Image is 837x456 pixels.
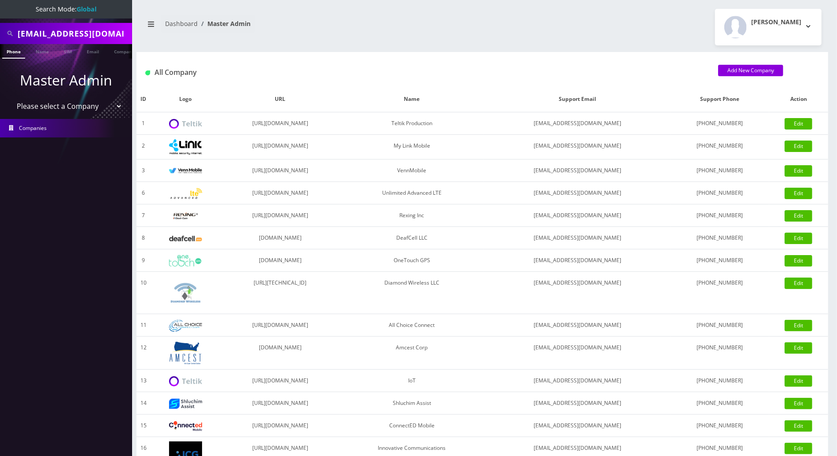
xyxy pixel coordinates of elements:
td: 13 [136,370,150,392]
td: DeafCell LLC [340,227,484,249]
a: Edit [785,342,812,354]
td: [EMAIL_ADDRESS][DOMAIN_NAME] [484,182,671,204]
a: Add New Company [718,65,783,76]
a: Edit [785,118,812,130]
td: [EMAIL_ADDRESS][DOMAIN_NAME] [484,249,671,272]
th: ID [136,86,150,112]
td: [EMAIL_ADDRESS][DOMAIN_NAME] [484,337,671,370]
a: Name [31,44,53,58]
th: Action [769,86,828,112]
a: Email [82,44,103,58]
span: Search Mode: [36,5,96,13]
a: Company [110,44,139,58]
img: DeafCell LLC [169,236,202,241]
td: 1 [136,112,150,135]
input: Search All Companies [18,25,130,42]
a: Dashboard [165,19,198,28]
td: [PHONE_NUMBER] [671,314,769,337]
th: Name [340,86,484,112]
td: [DOMAIN_NAME] [221,227,339,249]
a: Edit [785,375,812,387]
td: [PHONE_NUMBER] [671,370,769,392]
td: [EMAIL_ADDRESS][DOMAIN_NAME] [484,415,671,437]
td: [PHONE_NUMBER] [671,135,769,159]
a: Edit [785,188,812,199]
td: [DOMAIN_NAME] [221,249,339,272]
td: 2 [136,135,150,159]
td: [EMAIL_ADDRESS][DOMAIN_NAME] [484,370,671,392]
td: OneTouch GPS [340,249,484,272]
td: [URL][DOMAIN_NAME] [221,392,339,415]
td: [URL][DOMAIN_NAME] [221,314,339,337]
td: [URL][DOMAIN_NAME] [221,415,339,437]
td: 7 [136,204,150,227]
td: [PHONE_NUMBER] [671,415,769,437]
th: Logo [150,86,221,112]
td: My Link Mobile [340,135,484,159]
td: ConnectED Mobile [340,415,484,437]
td: Teltik Production [340,112,484,135]
td: 15 [136,415,150,437]
td: [PHONE_NUMBER] [671,182,769,204]
td: [URL][DOMAIN_NAME] [221,112,339,135]
img: My Link Mobile [169,139,202,155]
td: [DOMAIN_NAME] [221,337,339,370]
a: Edit [785,398,812,409]
td: 12 [136,337,150,370]
td: 14 [136,392,150,415]
img: IoT [169,376,202,386]
a: SIM [59,44,76,58]
a: Edit [785,420,812,432]
td: All Choice Connect [340,314,484,337]
td: [EMAIL_ADDRESS][DOMAIN_NAME] [484,392,671,415]
td: Diamond Wireless LLC [340,272,484,314]
th: URL [221,86,339,112]
td: 11 [136,314,150,337]
td: [URL][DOMAIN_NAME] [221,370,339,392]
td: 8 [136,227,150,249]
a: Edit [785,320,812,331]
td: [URL][DOMAIN_NAME] [221,135,339,159]
a: Edit [785,165,812,177]
a: Edit [785,141,812,152]
td: 3 [136,159,150,182]
td: [EMAIL_ADDRESS][DOMAIN_NAME] [484,204,671,227]
th: Support Phone [671,86,769,112]
a: Edit [785,210,812,222]
a: Phone [2,44,25,59]
td: Rexing Inc [340,204,484,227]
td: IoT [340,370,484,392]
a: Edit [785,255,812,267]
img: OneTouch GPS [169,255,202,267]
td: 10 [136,272,150,314]
td: [EMAIL_ADDRESS][DOMAIN_NAME] [484,112,671,135]
td: 6 [136,182,150,204]
h1: All Company [145,68,705,77]
h2: [PERSON_NAME] [751,19,801,26]
td: [URL][DOMAIN_NAME] [221,182,339,204]
a: Edit [785,278,812,289]
td: [EMAIL_ADDRESS][DOMAIN_NAME] [484,135,671,159]
td: Unlimited Advanced LTE [340,182,484,204]
td: [PHONE_NUMBER] [671,112,769,135]
img: All Company [145,70,150,75]
img: Shluchim Assist [169,399,202,409]
td: [EMAIL_ADDRESS][DOMAIN_NAME] [484,272,671,314]
td: 9 [136,249,150,272]
td: [PHONE_NUMBER] [671,204,769,227]
td: [EMAIL_ADDRESS][DOMAIN_NAME] [484,159,671,182]
td: [URL][DOMAIN_NAME] [221,159,339,182]
li: Master Admin [198,19,251,28]
a: Edit [785,233,812,244]
td: VennMobile [340,159,484,182]
strong: Global [77,5,96,13]
td: Shluchim Assist [340,392,484,415]
td: [EMAIL_ADDRESS][DOMAIN_NAME] [484,227,671,249]
td: [EMAIL_ADDRESS][DOMAIN_NAME] [484,314,671,337]
nav: breadcrumb [143,15,476,40]
img: ConnectED Mobile [169,421,202,431]
a: Edit [785,443,812,454]
td: [PHONE_NUMBER] [671,159,769,182]
img: Unlimited Advanced LTE [169,188,202,199]
img: VennMobile [169,168,202,174]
